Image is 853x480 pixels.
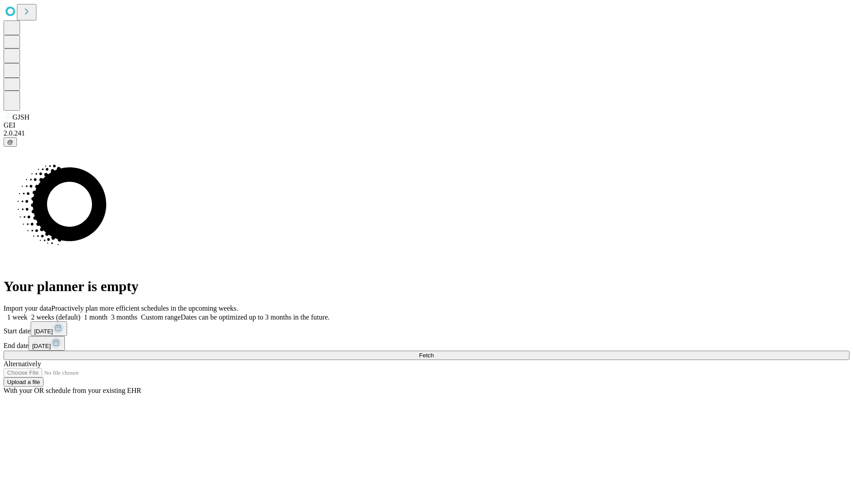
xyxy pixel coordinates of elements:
div: GEI [4,121,849,129]
button: Upload a file [4,377,44,387]
span: [DATE] [34,328,53,335]
span: Alternatively [4,360,41,368]
button: Fetch [4,351,849,360]
span: 2 weeks (default) [31,313,80,321]
span: Import your data [4,304,52,312]
div: 2.0.241 [4,129,849,137]
span: Custom range [141,313,180,321]
span: 1 week [7,313,28,321]
span: With your OR schedule from your existing EHR [4,387,141,394]
span: GJSH [12,113,29,121]
span: 1 month [84,313,108,321]
div: Start date [4,321,849,336]
button: @ [4,137,17,147]
span: 3 months [111,313,137,321]
div: End date [4,336,849,351]
span: Proactively plan more efficient schedules in the upcoming weeks. [52,304,238,312]
span: Fetch [419,352,434,359]
span: @ [7,139,13,145]
span: [DATE] [32,343,51,349]
span: Dates can be optimized up to 3 months in the future. [181,313,330,321]
button: [DATE] [31,321,67,336]
h1: Your planner is empty [4,278,849,295]
button: [DATE] [28,336,65,351]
